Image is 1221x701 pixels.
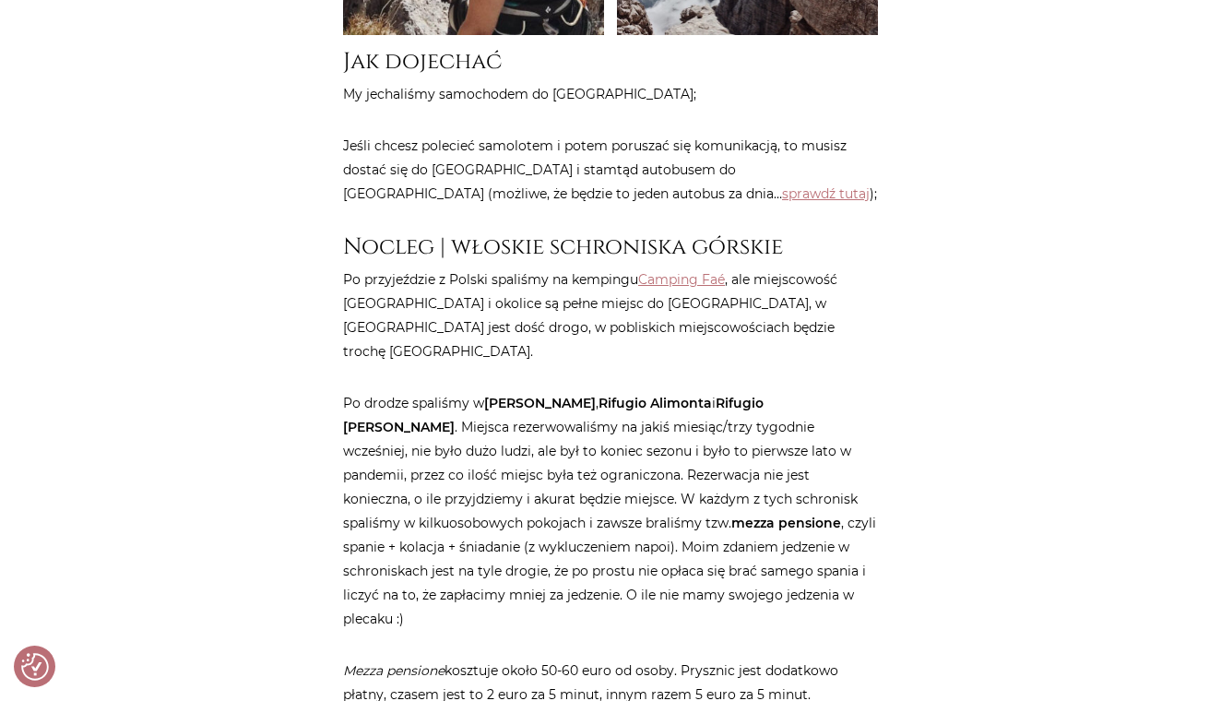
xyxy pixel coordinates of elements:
[343,134,878,206] p: Jeśli chcesz polecieć samolotem i potem poruszać się komunikacją, to musisz dostać się do [GEOGRA...
[343,391,878,631] p: Po drodze spaliśmy w , i . Miejsca rezerwowaliśmy na jakiś miesiąc/trzy tygodnie wcześniej, nie b...
[484,395,596,411] strong: [PERSON_NAME]
[21,653,49,681] button: Preferencje co do zgód
[343,267,878,363] p: Po przyjeździe z Polski spaliśmy na kempingu , ale miejscowość [GEOGRAPHIC_DATA] i okolice są peł...
[782,185,870,202] a: sprawdź tutaj
[731,515,841,531] strong: mezza pensione
[343,662,445,679] em: Mezza pensione
[343,233,878,260] h3: Nocleg | włoskie schroniska górskie
[638,271,725,288] a: Camping Faé
[343,48,878,75] h3: Jak dojechać
[599,395,712,411] strong: Rifugio Alimonta
[343,82,878,106] p: My jechaliśmy samochodem do [GEOGRAPHIC_DATA];
[21,653,49,681] img: Revisit consent button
